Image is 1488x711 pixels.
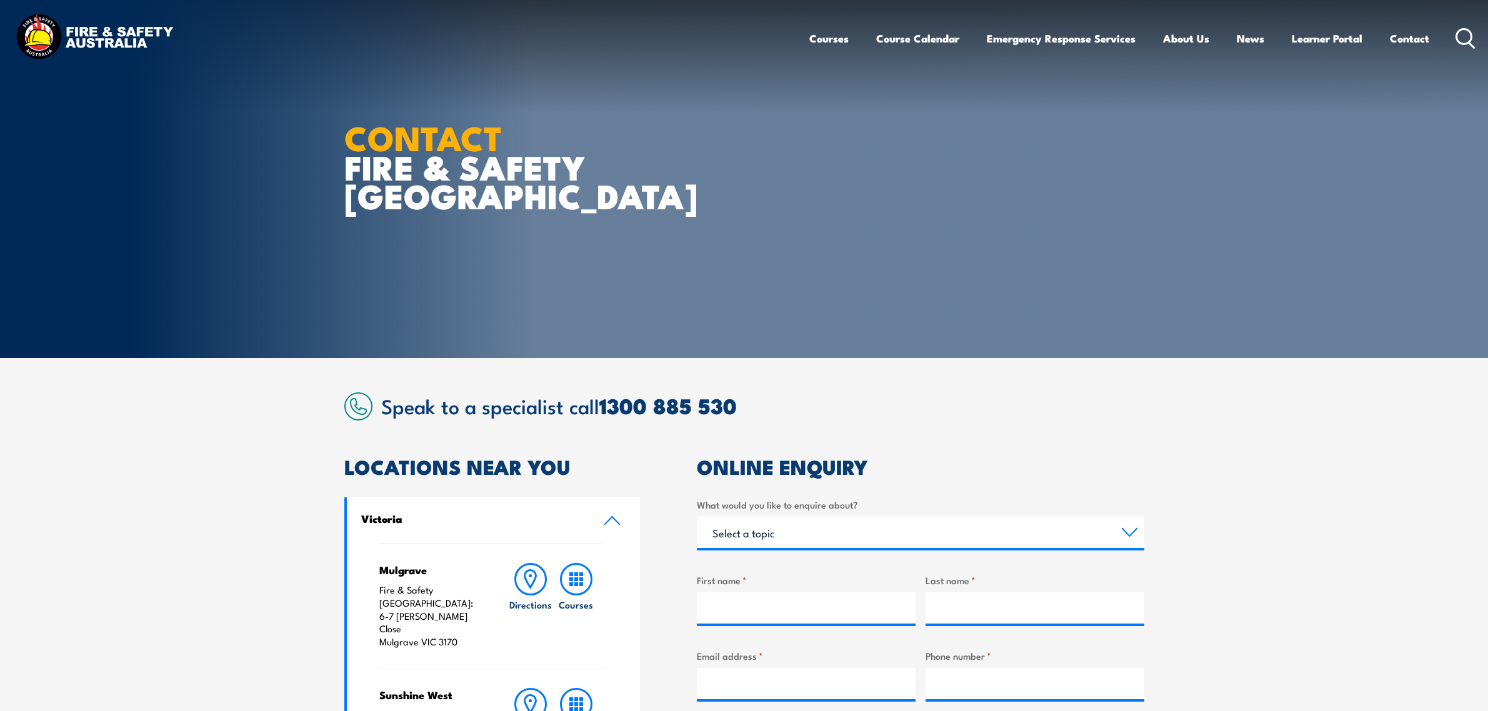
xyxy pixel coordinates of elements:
h6: Courses [559,598,593,611]
a: Victoria [347,497,641,543]
label: Email address [697,649,916,663]
a: 1300 885 530 [599,389,737,422]
label: Last name [926,573,1144,587]
h4: Mulgrave [379,563,484,577]
a: Emergency Response Services [987,22,1136,55]
p: Fire & Safety [GEOGRAPHIC_DATA]: 6-7 [PERSON_NAME] Close Mulgrave VIC 3170 [379,584,484,649]
h2: ONLINE ENQUIRY [697,457,1144,475]
strong: CONTACT [344,111,502,162]
h4: Sunshine West [379,688,484,702]
label: Phone number [926,649,1144,663]
a: Courses [809,22,849,55]
h2: LOCATIONS NEAR YOU [344,457,641,475]
a: Directions [508,563,553,649]
a: Course Calendar [876,22,959,55]
h1: FIRE & SAFETY [GEOGRAPHIC_DATA] [344,122,653,210]
label: What would you like to enquire about? [697,497,1144,512]
label: First name [697,573,916,587]
h4: Victoria [361,512,585,525]
h6: Directions [509,598,552,611]
a: Contact [1390,22,1429,55]
a: News [1237,22,1264,55]
a: Learner Portal [1292,22,1362,55]
a: About Us [1163,22,1209,55]
a: Courses [554,563,599,649]
h2: Speak to a specialist call [381,394,1144,417]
